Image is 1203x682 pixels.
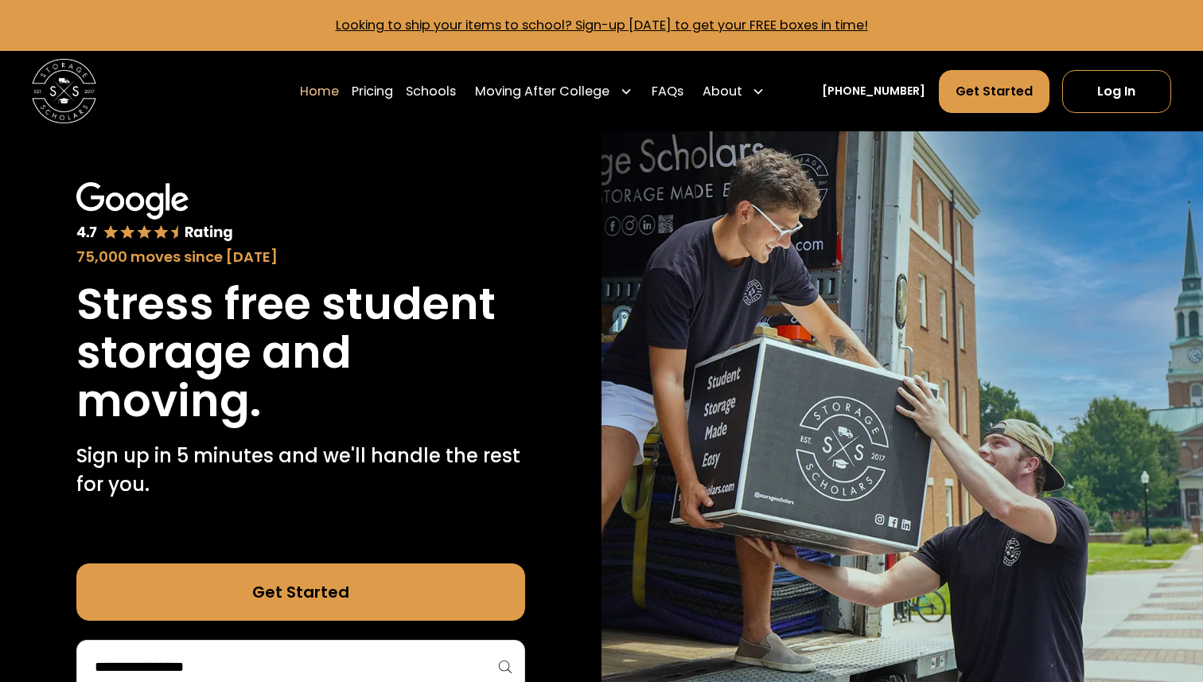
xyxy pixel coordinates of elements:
[652,69,683,114] a: FAQs
[475,82,609,101] div: Moving After College
[406,69,456,114] a: Schools
[939,70,1049,113] a: Get Started
[76,246,525,267] div: 75,000 moves since [DATE]
[76,442,525,499] p: Sign up in 5 minutes and we'll handle the rest for you.
[300,69,339,114] a: Home
[469,69,638,114] div: Moving After College
[352,69,393,114] a: Pricing
[32,59,96,123] img: Storage Scholars main logo
[76,280,525,426] h1: Stress free student storage and moving.
[696,69,771,114] div: About
[76,182,233,242] img: Google 4.7 star rating
[1062,70,1171,113] a: Log In
[76,563,525,621] a: Get Started
[336,16,868,34] a: Looking to ship your items to school? Sign-up [DATE] to get your FREE boxes in time!
[32,59,96,123] a: home
[822,83,925,99] a: [PHONE_NUMBER]
[703,82,742,101] div: About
